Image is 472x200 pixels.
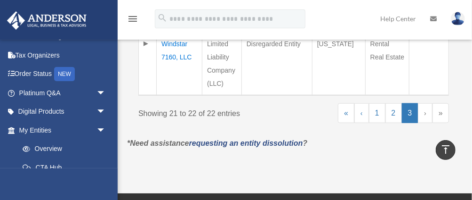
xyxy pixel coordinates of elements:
img: Anderson Advisors Platinum Portal [4,11,89,30]
td: Rental Real Estate [365,33,409,96]
a: Last [432,103,449,123]
a: CTA Hub [13,158,115,177]
a: Digital Productsarrow_drop_down [7,102,120,121]
td: Limited Liability Company (LLC) [202,33,242,96]
span: arrow_drop_down [96,121,115,140]
div: NEW [54,67,75,81]
a: 3 [402,103,418,123]
img: User Pic [451,12,465,25]
td: [US_STATE] [312,33,365,96]
i: menu [127,13,138,25]
a: Order StatusNEW [7,65,120,84]
td: Windstar 7160, LLC [157,33,202,96]
a: Next [418,103,432,123]
a: First [338,103,354,123]
a: vertical_align_top [436,140,456,160]
a: Platinum Q&Aarrow_drop_down [7,83,120,102]
a: Tax Organizers [7,46,120,65]
span: arrow_drop_down [96,102,115,122]
a: 2 [385,103,402,123]
em: *Need assistance ? [127,139,307,147]
a: Overview [13,140,111,158]
a: 1 [369,103,385,123]
i: search [157,13,168,23]
div: Showing 21 to 22 of 22 entries [138,103,287,120]
a: requesting an entity dissolution [189,139,303,147]
a: menu [127,17,138,25]
i: vertical_align_top [440,144,451,155]
td: Disregarded Entity [241,33,312,96]
a: Previous [354,103,369,123]
span: arrow_drop_down [96,83,115,103]
a: My Entitiesarrow_drop_down [7,121,115,140]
